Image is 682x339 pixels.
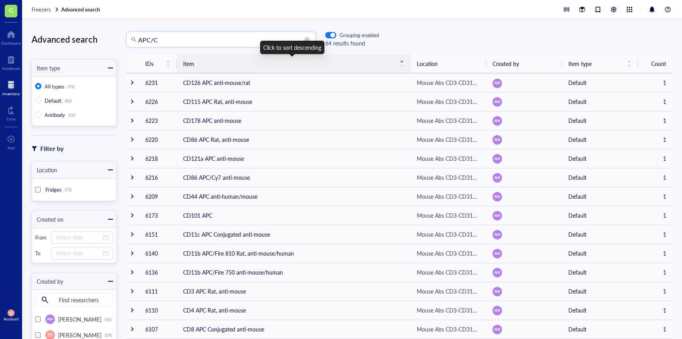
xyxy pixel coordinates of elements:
[562,282,638,301] td: Default
[417,306,480,315] div: Mouse Abs CD3-CD317 (Left Half)
[562,244,638,263] td: Default
[417,192,480,201] div: Mouse Abs CD3-CD317 (Right Half)
[32,64,60,72] div: Item type
[177,225,410,244] td: CD11c APC Conjugated anti-mouse
[139,92,177,111] td: 6226
[105,317,112,322] div: (41)
[32,6,51,13] span: Freezers
[638,225,673,244] td: 1
[562,187,638,206] td: Default
[494,327,500,332] span: AM
[9,311,13,315] span: SS
[494,232,500,237] span: AM
[417,325,480,333] div: Mouse Abs CD3-CD317 (Left Half)
[260,41,324,54] div: Click to sort descending
[177,149,410,168] td: CD121a APC anti-mouse
[410,55,486,73] th: Location
[145,59,161,68] span: IDs
[638,301,673,320] td: 1
[65,187,72,192] div: (72)
[32,6,60,13] a: Freezers
[417,97,480,106] div: Mouse Abs CD3-CD317 (Right Half)
[568,59,622,68] span: Item type
[494,118,500,124] span: AM
[638,263,673,282] td: 1
[139,263,177,282] td: 6136
[56,249,101,258] input: Select date
[638,130,673,149] td: 1
[58,315,101,323] span: [PERSON_NAME]
[9,5,13,15] span: G
[325,39,379,47] div: 64 results found
[562,225,638,244] td: Default
[139,187,177,206] td: 6209
[494,308,500,313] span: AM
[32,32,117,47] div: Advanced search
[562,301,638,320] td: Default
[139,282,177,301] td: 6111
[494,270,500,275] span: AM
[32,166,57,174] div: Location
[417,230,480,239] div: Mouse Abs CD3-CD317 (Right Half)
[638,168,673,187] td: 1
[45,83,64,90] span: All types
[65,98,72,103] div: (51)
[1,28,21,45] a: Dashboard
[177,73,410,92] td: CD126 APC anti-mouse/rat
[638,320,673,339] td: 1
[32,215,64,224] div: Created on
[417,154,480,163] div: Mouse Abs CD3-CD317 (Right Half)
[177,168,410,187] td: CD86 APC/Cy7 anti-mouse
[638,282,673,301] td: 1
[417,173,480,182] div: Mouse Abs CD3-CD317 (Right Half)
[562,92,638,111] td: Default
[562,149,638,168] td: Default
[638,244,673,263] td: 1
[494,175,500,181] span: AM
[32,277,63,286] div: Created by
[494,213,500,218] span: AM
[7,104,15,121] a: Core
[177,206,410,225] td: CD101 APC
[177,301,410,320] td: CD4 APC Rat, anti-mouse
[417,211,480,220] div: Mouse Abs CD3-CD317 (Right Half)
[45,111,65,119] span: Antibody
[339,32,379,39] div: Grouping enabled
[417,78,480,87] div: Mouse Abs CD3-CD317 (Right Half)
[638,55,673,73] th: Count
[177,130,410,149] td: CD86 APC Rat, anti-mouse
[494,289,500,294] span: AM
[105,333,112,337] div: (19)
[139,111,177,130] td: 6223
[177,92,410,111] td: CD115 APC Rat, anti-mouse
[494,137,500,143] span: AM
[35,234,48,241] div: From
[177,187,410,206] td: CD44 APC anti-human/mouse
[139,244,177,263] td: 6140
[638,187,673,206] td: 1
[562,130,638,149] td: Default
[562,111,638,130] td: Default
[494,80,500,86] span: AM
[7,117,15,121] div: Core
[139,225,177,244] td: 6151
[4,316,19,321] div: Account
[494,99,500,105] span: AM
[562,55,638,73] th: Item type
[45,97,62,104] span: Default
[139,55,177,73] th: IDs
[417,249,480,258] div: Mouse Abs CD3-CD317 (Right Half)
[2,91,20,96] div: Inventory
[177,244,410,263] td: CD11b APC/Fire 810 Rat, anti-mouse/human
[417,135,480,144] div: Mouse Abs CD3-CD317 (Right Half)
[177,111,410,130] td: CD178 APC anti-mouse
[562,263,638,282] td: Default
[177,282,410,301] td: CD3 APC Rat, anti-mouse
[139,206,177,225] td: 6173
[562,206,638,225] td: Default
[139,301,177,320] td: 6110
[562,73,638,92] td: Default
[139,73,177,92] td: 6231
[68,113,75,117] div: (21)
[177,263,410,282] td: CD11b APC/Fire 750 anti-mouse/human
